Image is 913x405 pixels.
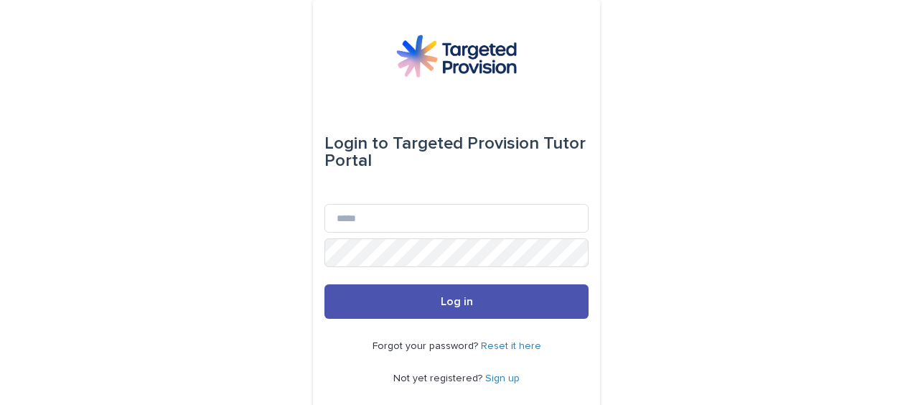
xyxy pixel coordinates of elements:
[441,296,473,307] span: Log in
[393,373,485,383] span: Not yet registered?
[324,124,589,181] div: Targeted Provision Tutor Portal
[373,341,481,351] span: Forgot your password?
[324,284,589,319] button: Log in
[396,34,517,78] img: M5nRWzHhSzIhMunXDL62
[324,135,388,152] span: Login to
[485,373,520,383] a: Sign up
[481,341,541,351] a: Reset it here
